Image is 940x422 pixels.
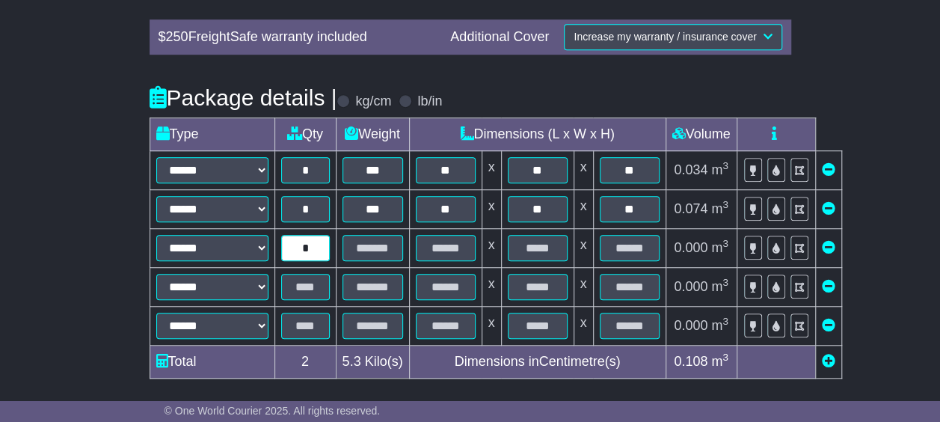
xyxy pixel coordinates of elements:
label: lb/in [417,94,442,110]
span: m [711,201,728,216]
span: 0.034 [674,162,707,177]
sup: 3 [722,277,728,288]
h4: Package details | [150,85,337,110]
span: m [711,354,728,369]
span: 5.3 [342,354,361,369]
td: x [482,268,501,307]
td: Qty [274,118,336,151]
div: Additional Cover [443,29,556,46]
td: Type [150,118,274,151]
td: 2 [274,346,336,379]
span: m [711,240,728,255]
td: Weight [336,118,409,151]
sup: 3 [722,199,728,210]
span: 0.074 [674,201,707,216]
td: Total [150,346,274,379]
span: m [711,162,728,177]
td: x [482,151,501,190]
a: Remove this item [822,279,835,294]
label: kg/cm [355,94,391,110]
td: x [574,229,593,268]
span: 0.108 [674,354,707,369]
button: Increase my warranty / insurance cover [564,24,781,50]
td: x [482,307,501,346]
a: Remove this item [822,240,835,255]
td: x [574,190,593,229]
span: 0.000 [674,318,707,333]
td: Dimensions (L x W x H) [409,118,666,151]
td: Volume [666,118,737,151]
span: © One World Courier 2025. All rights reserved. [165,405,381,417]
span: 250 [166,29,188,44]
sup: 3 [722,238,728,249]
td: x [482,190,501,229]
td: x [574,268,593,307]
td: x [574,307,593,346]
a: Remove this item [822,318,835,333]
span: 0.000 [674,240,707,255]
td: x [574,151,593,190]
td: x [482,229,501,268]
span: m [711,279,728,294]
div: $ FreightSafe warranty included [151,29,443,46]
span: Increase my warranty / insurance cover [574,31,756,43]
a: Remove this item [822,201,835,216]
td: Kilo(s) [336,346,409,379]
a: Add new item [822,354,835,369]
sup: 3 [722,160,728,171]
a: Remove this item [822,162,835,177]
sup: 3 [722,352,728,363]
span: m [711,318,728,333]
span: 0.000 [674,279,707,294]
sup: 3 [722,316,728,327]
td: Dimensions in Centimetre(s) [409,346,666,379]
